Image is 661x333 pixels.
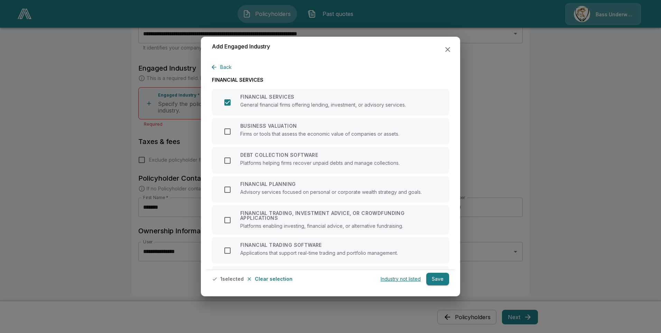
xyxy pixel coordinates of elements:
[240,243,398,247] p: FINANCIAL TRADING SOFTWARE
[240,131,399,136] p: Firms or tools that assess the economic value of companies or assets.
[240,182,422,187] p: FINANCIAL PLANNING
[220,277,244,281] p: 1 selected
[240,102,406,107] p: General financial firms offering lending, investment, or advisory services.
[240,189,422,195] p: Advisory services focused on personal or corporate wealth strategy and goals.
[240,153,400,157] p: DEBT COLLECTION SOFTWARE
[240,223,441,228] p: Platforms enabling investing, financial advice, or alternative fundraising.
[212,76,449,83] p: FINANCIAL SERVICES
[240,211,441,220] p: FINANCIAL TRADING, INVESTMENT ADVICE, OR CROWDFUNDING APPLICATIONS
[426,273,449,286] button: Save
[240,250,398,255] p: Applications that support real-time trading and portfolio management.
[212,42,270,51] h6: Add Engaged Industry
[240,160,400,165] p: Platforms helping firms recover unpaid debts and manage collections.
[381,277,421,281] p: Industry not listed
[212,61,234,74] button: Back
[240,124,399,128] p: BUSINESS VALUATION
[240,94,406,99] p: FINANCIAL SERVICES
[255,277,292,281] p: Clear selection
